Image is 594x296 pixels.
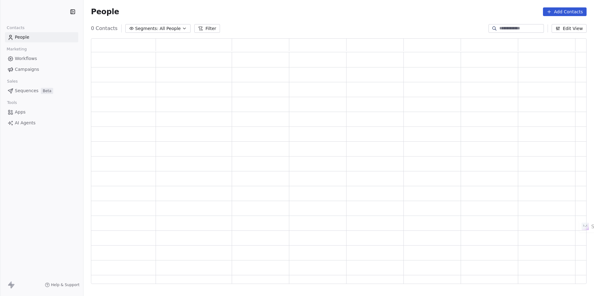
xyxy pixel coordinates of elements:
span: Contacts [4,23,27,32]
span: Beta [41,88,53,94]
span: Help & Support [51,282,80,287]
a: AI Agents [5,118,78,128]
a: People [5,32,78,42]
span: Marketing [4,45,29,54]
span: Tools [4,98,19,107]
button: Filter [194,24,220,33]
span: People [91,7,119,16]
a: SequencesBeta [5,86,78,96]
a: Help & Support [45,282,80,287]
span: All People [160,25,181,32]
span: People [15,34,29,41]
span: Sales [4,77,20,86]
span: Campaigns [15,66,39,73]
a: Campaigns [5,64,78,75]
span: Apps [15,109,26,115]
button: Add Contacts [543,7,587,16]
a: Apps [5,107,78,117]
span: 0 Contacts [91,25,118,32]
a: Workflows [5,54,78,64]
span: Sequences [15,88,38,94]
span: Segments: [135,25,158,32]
span: Workflows [15,55,37,62]
button: Edit View [552,24,587,33]
span: AI Agents [15,120,36,126]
